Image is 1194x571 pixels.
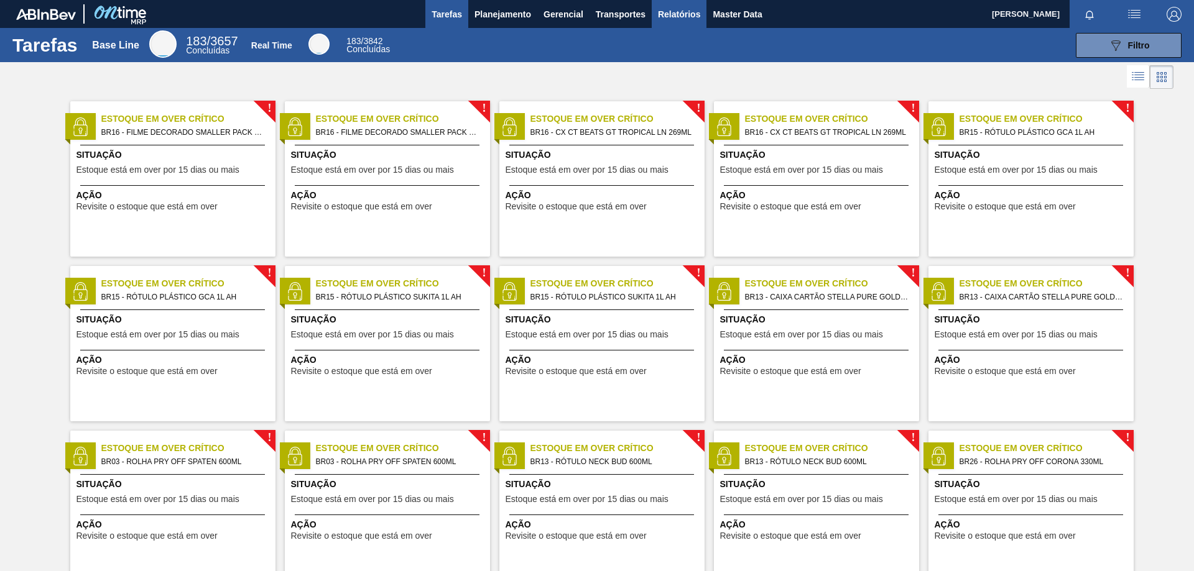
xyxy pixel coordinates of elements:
[530,455,695,468] span: BR13 - RÓTULO NECK BUD 600ML
[506,354,701,367] span: Ação
[285,447,304,465] img: status
[713,7,762,22] span: Master Data
[346,36,382,46] span: / 3842
[530,277,705,290] span: Estoque em Over Crítico
[506,313,701,326] span: Situação
[935,354,1131,367] span: Ação
[500,282,519,301] img: status
[186,34,238,48] span: / 3657
[71,282,90,301] img: status
[71,117,90,136] img: status
[658,7,700,22] span: Relatórios
[696,268,700,278] span: !
[506,518,701,531] span: Ação
[291,165,454,175] span: Estoque está em over por 15 dias ou mais
[720,148,916,162] span: Situação
[911,268,915,278] span: !
[101,455,266,468] span: BR03 - ROLHA PRY OFF SPATEN 600ML
[267,104,271,113] span: !
[149,30,177,58] div: Base Line
[482,268,486,278] span: !
[432,7,462,22] span: Tarefas
[960,277,1134,290] span: Estoque em Over Crítico
[291,518,487,531] span: Ação
[960,455,1124,468] span: BR26 - ROLHA PRY OFF CORONA 330ML
[1127,7,1142,22] img: userActions
[960,290,1124,304] span: BR13 - CAIXA CARTÃO STELLA PURE GOLD 269ML
[482,433,486,442] span: !
[285,117,304,136] img: status
[291,354,487,367] span: Ação
[935,518,1131,531] span: Ação
[720,478,916,491] span: Situação
[186,36,238,55] div: Base Line
[291,313,487,326] span: Situação
[76,495,239,504] span: Estoque está em over por 15 dias ou mais
[316,126,480,139] span: BR16 - FILME DECORADO SMALLER PACK 269ML
[76,478,272,491] span: Situação
[12,38,78,52] h1: Tarefas
[71,447,90,465] img: status
[1076,33,1182,58] button: Filtro
[1128,40,1150,50] span: Filtro
[92,40,139,51] div: Base Line
[544,7,583,22] span: Gerencial
[506,189,701,202] span: Ação
[316,290,480,304] span: BR15 - RÓTULO PLÁSTICO SUKITA 1L AH
[1126,268,1129,278] span: !
[506,165,669,175] span: Estoque está em over por 15 dias ou mais
[76,531,218,541] span: Revisite o estoque que está em over
[745,126,909,139] span: BR16 - CX CT BEATS GT TROPICAL LN 269ML
[935,189,1131,202] span: Ação
[929,447,948,465] img: status
[285,282,304,301] img: status
[291,148,487,162] span: Situação
[76,148,272,162] span: Situação
[76,330,239,339] span: Estoque está em over por 15 dias ou mais
[316,455,480,468] span: BR03 - ROLHA PRY OFF SPATEN 600ML
[911,104,915,113] span: !
[720,354,916,367] span: Ação
[291,330,454,339] span: Estoque está em over por 15 dias ou mais
[745,290,909,304] span: BR13 - CAIXA CARTÃO STELLA PURE GOLD 269ML
[745,455,909,468] span: BR13 - RÓTULO NECK BUD 600ML
[506,478,701,491] span: Situação
[720,518,916,531] span: Ação
[935,478,1131,491] span: Situação
[346,36,361,46] span: 183
[720,531,861,541] span: Revisite o estoque que está em over
[101,290,266,304] span: BR15 - RÓTULO PLÁSTICO GCA 1L AH
[267,268,271,278] span: !
[76,165,239,175] span: Estoque está em over por 15 dias ou mais
[101,277,275,290] span: Estoque em Over Crítico
[935,330,1098,339] span: Estoque está em over por 15 dias ou mais
[101,126,266,139] span: BR16 - FILME DECORADO SMALLER PACK 269ML
[500,447,519,465] img: status
[506,330,669,339] span: Estoque está em over por 15 dias ou mais
[101,112,275,126] span: Estoque em Over Crítico
[291,478,487,491] span: Situação
[1126,433,1129,442] span: !
[715,282,733,301] img: status
[308,34,330,55] div: Real Time
[960,112,1134,126] span: Estoque em Over Crítico
[291,189,487,202] span: Ação
[720,202,861,211] span: Revisite o estoque que está em over
[929,117,948,136] img: status
[935,165,1098,175] span: Estoque está em over por 15 dias ou mais
[506,495,669,504] span: Estoque está em over por 15 dias ou mais
[720,189,916,202] span: Ação
[346,44,390,54] span: Concluídas
[186,45,229,55] span: Concluídas
[715,447,733,465] img: status
[720,165,883,175] span: Estoque está em over por 15 dias ou mais
[530,126,695,139] span: BR16 - CX CT BEATS GT TROPICAL LN 269ML
[745,277,919,290] span: Estoque em Over Crítico
[316,442,490,455] span: Estoque em Over Crítico
[935,148,1131,162] span: Situação
[960,442,1134,455] span: Estoque em Over Crítico
[500,117,519,136] img: status
[696,104,700,113] span: !
[291,367,432,376] span: Revisite o estoque que está em over
[935,313,1131,326] span: Situação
